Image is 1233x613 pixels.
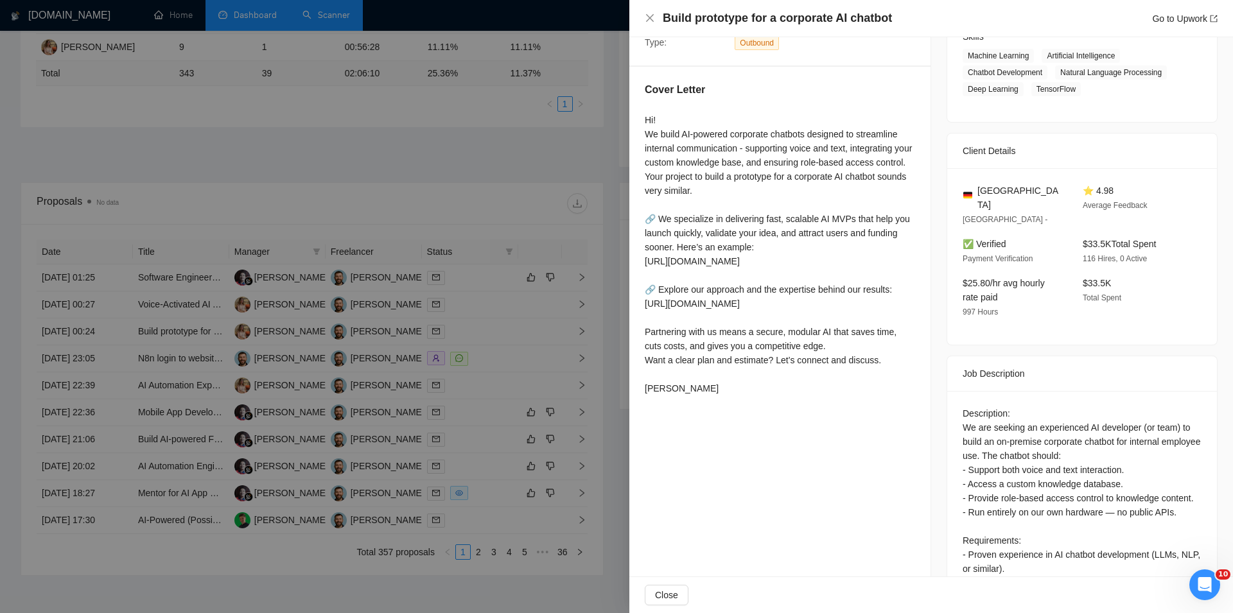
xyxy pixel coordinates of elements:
[645,13,655,24] button: Close
[963,356,1202,391] div: Job Description
[1055,65,1167,80] span: Natural Language Processing
[1083,201,1148,210] span: Average Feedback
[1189,569,1220,600] iframe: Intercom live chat
[645,113,915,395] div: Hi! We build AI-powered corporate chatbots designed to streamline internal communication - suppor...
[1083,254,1147,263] span: 116 Hires, 0 Active
[963,254,1033,263] span: Payment Verification
[963,134,1202,168] div: Client Details
[1031,82,1081,96] span: TensorFlow
[1083,278,1111,288] span: $33.5K
[1083,293,1121,302] span: Total Spent
[663,10,892,26] h4: Build prototype for a corporate AI chatbot
[963,215,1047,224] span: [GEOGRAPHIC_DATA] -
[645,37,667,47] span: Type:
[963,307,998,316] span: 997 Hours
[963,65,1047,80] span: Chatbot Development
[1083,186,1114,196] span: ⭐ 4.98
[963,82,1024,96] span: Deep Learning
[963,191,972,200] img: 🇩🇪
[735,36,779,50] span: Outbound
[977,184,1062,212] span: [GEOGRAPHIC_DATA]
[963,239,1006,249] span: ✅ Verified
[1042,49,1120,63] span: Artificial Intelligence
[1152,13,1218,24] a: Go to Upworkexport
[963,278,1045,302] span: $25.80/hr avg hourly rate paid
[1216,569,1230,580] span: 10
[645,82,705,98] h5: Cover Letter
[963,49,1034,63] span: Machine Learning
[655,588,678,602] span: Close
[1083,239,1156,249] span: $33.5K Total Spent
[1210,15,1218,22] span: export
[645,13,655,23] span: close
[645,585,688,605] button: Close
